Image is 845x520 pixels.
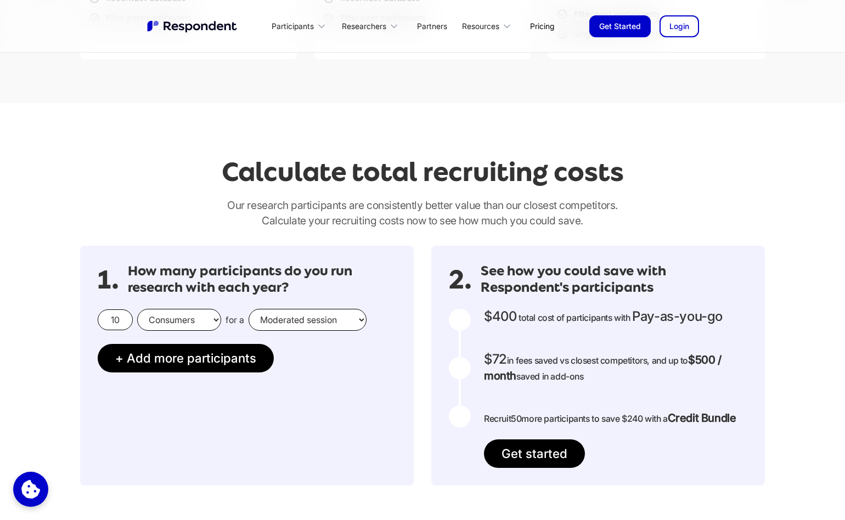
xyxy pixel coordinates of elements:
img: Untitled UI logotext [146,19,239,33]
a: Pricing [521,13,563,39]
div: Resources [456,13,521,39]
span: Calculate your recruiting costs now to see how much you could save. [262,214,583,227]
strong: Credit Bundle [668,411,736,425]
span: total cost of participants with [519,312,630,323]
div: Researchers [336,13,408,39]
p: Recruit more participants to save $240 with a [484,410,736,426]
p: in fees saved vs closest competitors, and up to saved in add-ons [484,352,747,384]
span: for a [226,314,244,325]
p: Our research participants are consistently better value than our closest competitors. [80,197,765,228]
button: + Add more participants [98,344,274,372]
span: Pay-as-you-go [632,308,723,324]
span: $400 [484,308,516,324]
a: home [146,19,239,33]
span: + [115,351,123,365]
div: Researchers [342,21,386,32]
a: Get Started [589,15,651,37]
h3: See how you could save with Respondent's participants [481,263,747,296]
span: 1. [98,274,119,285]
div: Participants [266,13,336,39]
a: Get started [484,439,585,468]
span: 50 [511,413,521,424]
a: Partners [408,13,456,39]
span: $72 [484,351,507,367]
div: Participants [272,21,314,32]
span: 2. [449,274,472,285]
h3: How many participants do you run research with each year? [128,263,396,296]
div: Resources [462,21,499,32]
a: Login [660,15,699,37]
span: Add more participants [127,351,256,365]
h2: Calculate total recruiting costs [222,157,624,187]
strong: $500 / month [484,353,722,382]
